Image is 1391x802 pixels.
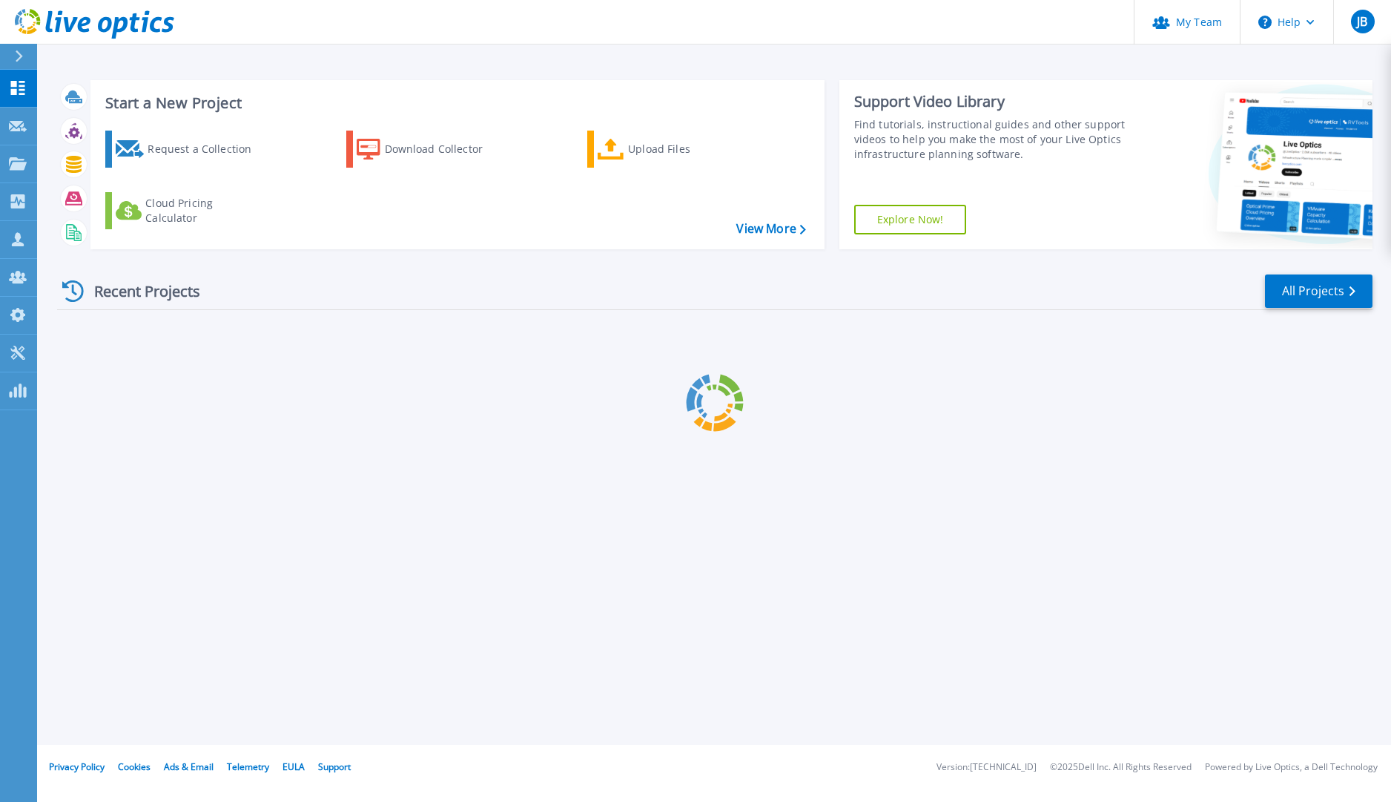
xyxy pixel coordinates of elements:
a: Request a Collection [105,131,271,168]
div: Support Video Library [854,92,1126,111]
a: Download Collector [346,131,512,168]
div: Recent Projects [57,273,220,309]
a: All Projects [1265,275,1372,308]
a: Cloud Pricing Calculator [105,192,271,229]
a: Privacy Policy [49,760,105,773]
a: Ads & Email [164,760,214,773]
a: Support [318,760,351,773]
div: Upload Files [628,134,747,164]
a: Explore Now! [854,205,967,234]
a: Upload Files [587,131,753,168]
h3: Start a New Project [105,95,805,111]
span: JB [1357,16,1367,27]
a: EULA [283,760,305,773]
div: Find tutorials, instructional guides and other support videos to help you make the most of your L... [854,117,1126,162]
li: © 2025 Dell Inc. All Rights Reserved [1050,763,1192,772]
div: Request a Collection [148,134,266,164]
div: Cloud Pricing Calculator [145,196,264,226]
li: Powered by Live Optics, a Dell Technology [1205,763,1378,772]
a: Telemetry [227,760,269,773]
a: Cookies [118,760,151,773]
a: View More [736,222,805,236]
li: Version: [TECHNICAL_ID] [936,763,1037,772]
div: Download Collector [385,134,503,164]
